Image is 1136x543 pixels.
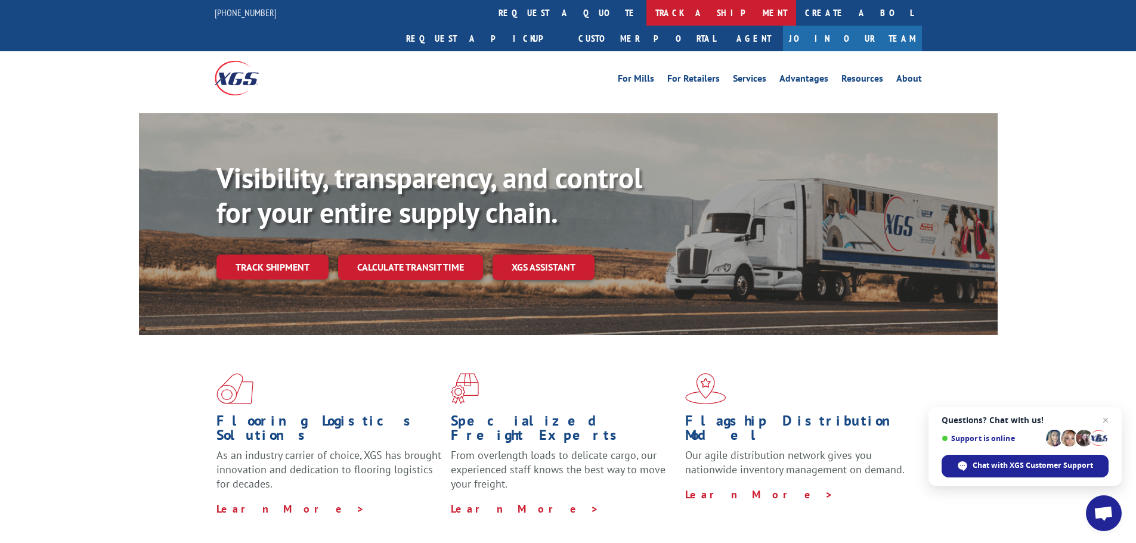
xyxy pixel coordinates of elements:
[973,460,1093,471] span: Chat with XGS Customer Support
[942,455,1109,477] div: Chat with XGS Customer Support
[451,414,676,448] h1: Specialized Freight Experts
[725,26,783,51] a: Agent
[1098,413,1113,427] span: Close chat
[667,74,720,87] a: For Retailers
[685,373,726,404] img: xgs-icon-flagship-distribution-model-red
[451,448,676,501] p: From overlength loads to delicate cargo, our experienced staff knows the best way to move your fr...
[685,414,911,448] h1: Flagship Distribution Model
[397,26,569,51] a: Request a pickup
[216,255,329,280] a: Track shipment
[216,373,253,404] img: xgs-icon-total-supply-chain-intelligence-red
[896,74,922,87] a: About
[338,255,483,280] a: Calculate transit time
[451,502,599,516] a: Learn More >
[215,7,277,18] a: [PHONE_NUMBER]
[685,488,834,501] a: Learn More >
[783,26,922,51] a: Join Our Team
[493,255,595,280] a: XGS ASSISTANT
[942,434,1042,443] span: Support is online
[841,74,883,87] a: Resources
[942,415,1109,425] span: Questions? Chat with us!
[569,26,725,51] a: Customer Portal
[451,373,479,404] img: xgs-icon-focused-on-flooring-red
[216,159,642,231] b: Visibility, transparency, and control for your entire supply chain.
[733,74,766,87] a: Services
[618,74,654,87] a: For Mills
[216,414,442,448] h1: Flooring Logistics Solutions
[1086,495,1122,531] div: Open chat
[216,448,441,491] span: As an industry carrier of choice, XGS has brought innovation and dedication to flooring logistics...
[216,502,365,516] a: Learn More >
[685,448,905,476] span: Our agile distribution network gives you nationwide inventory management on demand.
[779,74,828,87] a: Advantages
